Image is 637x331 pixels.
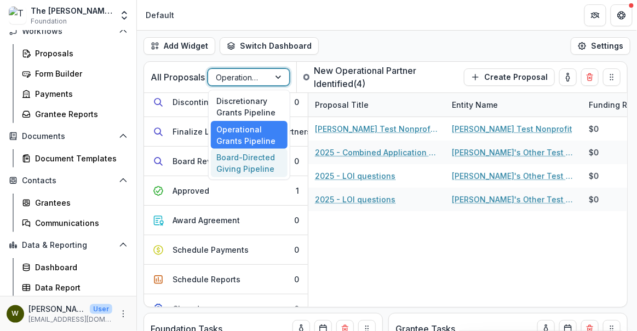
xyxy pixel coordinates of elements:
[144,117,308,147] button: Finalize List of Operational Partners0
[315,170,395,182] a: 2025 - LOI questions
[173,126,311,137] div: Finalize List of Operational Partners
[18,258,132,276] a: Dashboard
[559,68,577,86] button: toggle-assigned-to-me
[294,303,299,315] div: 0
[28,315,112,324] p: [EMAIL_ADDRESS][DOMAIN_NAME]
[4,236,132,254] button: Open Data & Reporting
[445,93,582,117] div: Entity Name
[22,27,114,36] span: Workflows
[22,176,114,185] span: Contacts
[464,68,555,86] button: Create Proposal
[211,121,288,149] div: Operational Grants Pipeline
[117,4,132,26] button: Open entity switcher
[9,7,26,24] img: The Frist Foundation Workflow Sandbox
[173,244,249,255] div: Schedule Payments
[144,88,308,117] button: Discontinue Funding0
[4,172,132,189] button: Open Contacts
[144,206,308,235] button: Award Agreement0
[211,92,288,121] div: Discretionary Grants Pipeline
[28,303,85,315] p: [PERSON_NAME]
[151,71,205,84] p: All Proposals
[35,197,123,208] div: Grantees
[22,241,114,250] span: Data & Reporting
[603,68,621,86] button: Drag
[315,194,395,205] a: 2025 - LOI questions
[4,22,132,40] button: Open Workflows
[589,147,599,158] div: $0
[117,307,130,321] button: More
[141,7,179,23] nav: breadcrumb
[31,5,112,16] div: The [PERSON_NAME] Foundation Workflow Sandbox
[18,105,132,123] a: Grantee Reports
[31,16,67,26] span: Foundation
[35,48,123,59] div: Proposals
[18,65,132,83] a: Form Builder
[35,217,123,229] div: Communications
[294,155,299,167] div: 0
[296,185,299,196] div: 1
[452,147,576,158] a: [PERSON_NAME]'s Other Test Org 2.0
[35,88,123,100] div: Payments
[173,155,225,167] div: Board Review
[35,262,123,273] div: Dashboard
[18,214,132,232] a: Communications
[452,194,576,205] a: [PERSON_NAME]'s Other Test Org 2.0
[220,37,319,55] button: Switch Dashboard
[308,93,445,117] div: Proposal Title
[173,303,199,315] div: Closed
[611,4,633,26] button: Get Help
[18,85,132,103] a: Payments
[294,214,299,226] div: 0
[144,147,308,176] button: Board Review0
[314,64,457,90] p: New Operational Partner Identified ( 4 )
[315,147,439,158] a: 2025 - Combined Application Questions
[294,244,299,255] div: 0
[173,214,240,226] div: Award Agreement
[315,123,439,135] a: [PERSON_NAME] Test Nonprofit - 2025 - Combined Application Questions
[571,37,630,55] button: Settings
[18,44,132,62] a: Proposals
[173,96,252,108] div: Discontinue Funding
[18,194,132,212] a: Grantees
[146,9,174,21] div: Default
[589,194,599,205] div: $0
[35,68,123,79] div: Form Builder
[18,149,132,167] a: Document Templates
[581,68,599,86] button: Delete card
[144,265,308,294] button: Schedule Reports0
[144,176,308,206] button: Approved1
[144,294,308,324] button: Closed0
[35,108,123,120] div: Grantee Reports
[211,149,288,177] div: Board-Directed Giving Pipeline
[4,127,132,145] button: Open Documents
[18,278,132,297] a: Data Report
[294,96,299,108] div: 0
[173,274,240,285] div: Schedule Reports
[589,170,599,182] div: $0
[584,4,606,26] button: Partners
[445,99,504,111] div: Entity Name
[589,123,599,135] div: $0
[294,274,299,285] div: 0
[308,99,375,111] div: Proposal Title
[35,282,123,293] div: Data Report
[452,170,576,182] a: [PERSON_NAME]'s Other Test Org 2.0
[12,310,19,317] div: Wes
[35,153,123,164] div: Document Templates
[452,123,572,135] a: [PERSON_NAME] Test Nonprofit
[22,132,114,141] span: Documents
[144,37,215,55] button: Add Widget
[144,235,308,265] button: Schedule Payments0
[173,185,209,196] div: Approved
[90,304,112,314] p: User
